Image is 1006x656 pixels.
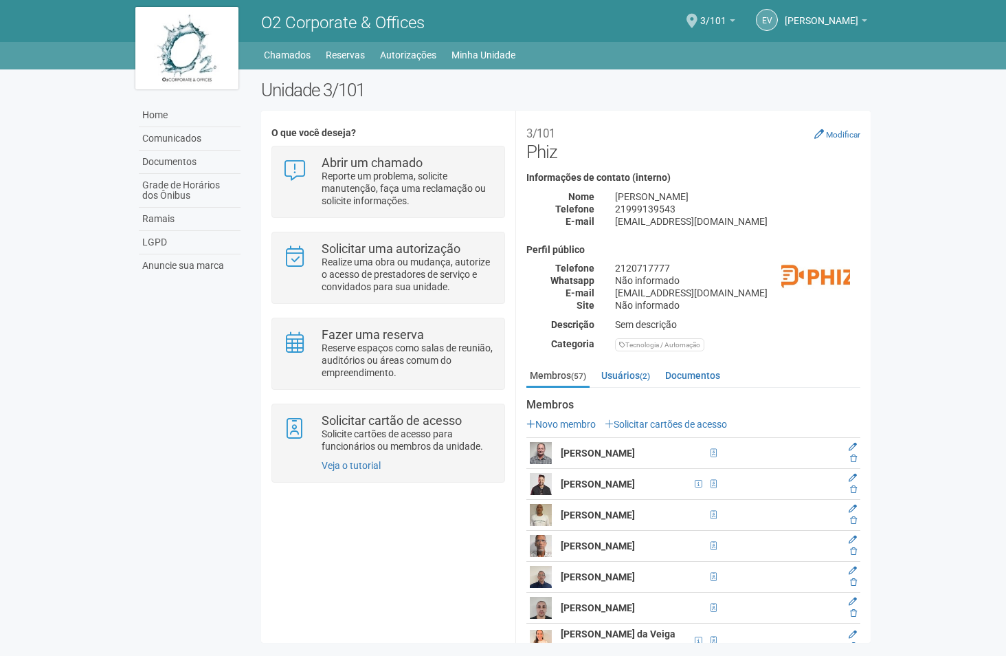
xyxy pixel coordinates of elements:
[814,129,860,140] a: Modificar
[700,2,726,26] span: 3/101
[781,245,850,314] img: business.png
[850,485,857,494] a: Excluir membro
[139,104,241,127] a: Home
[598,365,653,386] a: Usuários(2)
[640,371,650,381] small: (2)
[756,9,778,31] a: EV
[605,274,871,287] div: Não informado
[282,243,493,293] a: Solicitar uma autorização Realize uma obra ou mudança, autorize o acesso de prestadores de serviç...
[451,45,515,65] a: Minha Unidade
[850,454,857,463] a: Excluir membro
[322,460,381,471] a: Veja o tutorial
[526,121,860,162] h2: Phiz
[322,342,494,379] p: Reserve espaços como salas de reunião, auditórios ou áreas comum do empreendimento.
[849,630,857,639] a: Editar membro
[526,127,555,140] small: 3/101
[849,566,857,576] a: Editar membro
[530,630,552,652] img: user.png
[530,566,552,588] img: user.png
[605,318,871,331] div: Sem descrição
[785,2,858,26] span: Eduany Vidal
[322,256,494,293] p: Realize uma obra ou mudança, autorize o acesso de prestadores de serviço e convidados para sua un...
[568,191,594,202] strong: Nome
[264,45,311,65] a: Chamados
[526,419,596,430] a: Novo membro
[526,365,590,388] a: Membros(57)
[139,127,241,151] a: Comunicados
[530,597,552,619] img: user.png
[561,571,635,582] strong: [PERSON_NAME]
[849,597,857,606] a: Editar membro
[530,442,552,464] img: user.png
[139,208,241,231] a: Ramais
[530,473,552,495] img: user.png
[322,170,494,207] p: Reporte um problema, solicite manutenção, faça uma reclamação ou solicite informações.
[282,329,493,379] a: Fazer uma reserva Reserve espaços como salas de reunião, auditórios ou áreas comum do empreendime...
[849,442,857,452] a: Editar membro
[322,155,423,170] strong: Abrir um chamado
[555,263,594,274] strong: Telefone
[605,299,871,311] div: Não informado
[566,216,594,227] strong: E-mail
[530,504,552,526] img: user.png
[139,174,241,208] a: Grade de Horários dos Ônibus
[605,287,871,299] div: [EMAIL_ADDRESS][DOMAIN_NAME]
[530,535,552,557] img: user.png
[139,254,241,277] a: Anuncie sua marca
[605,203,871,215] div: 21999139543
[561,602,635,613] strong: [PERSON_NAME]
[605,262,871,274] div: 2120717777
[577,300,594,311] strong: Site
[551,319,594,330] strong: Descrição
[850,547,857,556] a: Excluir membro
[662,365,724,386] a: Documentos
[555,204,594,215] strong: Telefone
[282,415,493,452] a: Solicitar cartão de acesso Solicite cartões de acesso para funcionários ou membros da unidade.
[526,399,860,411] strong: Membros
[561,448,635,459] strong: [PERSON_NAME]
[561,628,675,653] strong: [PERSON_NAME] da Veiga Vaz Porto
[322,327,424,342] strong: Fazer uma reserva
[261,80,871,100] h2: Unidade 3/101
[326,45,365,65] a: Reservas
[566,287,594,298] strong: E-mail
[571,371,586,381] small: (57)
[139,231,241,254] a: LGPD
[605,190,871,203] div: [PERSON_NAME]
[849,535,857,545] a: Editar membro
[785,17,867,28] a: [PERSON_NAME]
[261,13,425,32] span: O2 Corporate & Offices
[135,7,238,89] img: logo.jpg
[322,428,494,452] p: Solicite cartões de acesso para funcionários ou membros da unidade.
[271,128,504,138] h4: O que você deseja?
[850,609,857,618] a: Excluir membro
[380,45,436,65] a: Autorizações
[282,157,493,207] a: Abrir um chamado Reporte um problema, solicite manutenção, faça uma reclamação ou solicite inform...
[526,245,860,255] h4: Perfil público
[850,642,857,651] a: Excluir membro
[550,275,594,286] strong: Whatsapp
[826,130,860,140] small: Modificar
[605,215,871,228] div: [EMAIL_ADDRESS][DOMAIN_NAME]
[850,578,857,587] a: Excluir membro
[551,338,594,349] strong: Categoria
[322,241,460,256] strong: Solicitar uma autorização
[561,479,635,490] strong: [PERSON_NAME]
[139,151,241,174] a: Documentos
[615,338,704,351] div: Tecnologia / Automação
[605,419,727,430] a: Solicitar cartões de acesso
[322,413,462,428] strong: Solicitar cartão de acesso
[850,516,857,525] a: Excluir membro
[561,540,635,551] strong: [PERSON_NAME]
[849,504,857,514] a: Editar membro
[526,173,860,183] h4: Informações de contato (interno)
[561,510,635,521] strong: [PERSON_NAME]
[700,17,735,28] a: 3/101
[849,473,857,483] a: Editar membro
